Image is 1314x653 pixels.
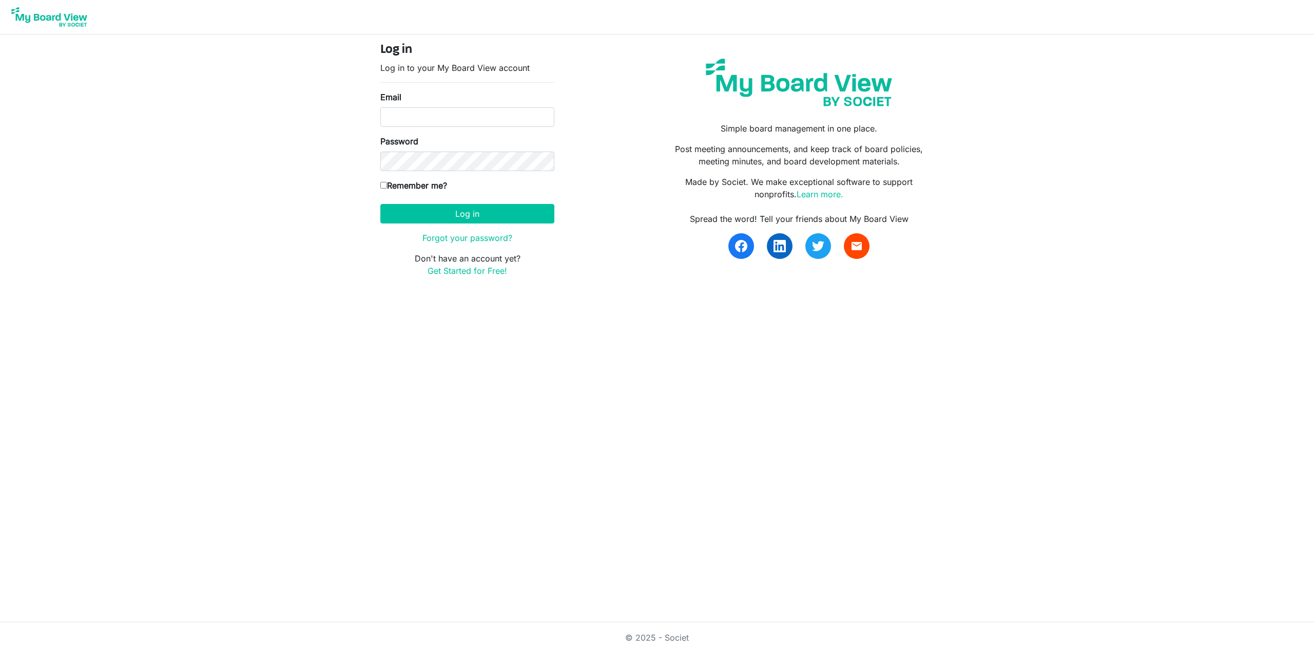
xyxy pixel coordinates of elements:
label: Email [380,91,401,103]
a: © 2025 - Societ [625,632,689,643]
label: Remember me? [380,179,447,192]
button: Log in [380,204,554,223]
img: twitter.svg [812,240,824,252]
img: facebook.svg [735,240,747,252]
p: Post meeting announcements, and keep track of board policies, meeting minutes, and board developm... [665,143,934,167]
img: My Board View Logo [8,4,90,30]
span: email [851,240,863,252]
a: Learn more. [797,189,843,199]
a: Get Started for Free! [428,266,507,276]
a: Forgot your password? [422,233,512,243]
p: Don't have an account yet? [380,252,554,277]
input: Remember me? [380,182,387,189]
label: Password [380,135,418,147]
a: email [844,233,869,259]
p: Log in to your My Board View account [380,62,554,74]
p: Made by Societ. We make exceptional software to support nonprofits. [665,176,934,200]
img: my-board-view-societ.svg [698,51,900,114]
img: linkedin.svg [774,240,786,252]
div: Spread the word! Tell your friends about My Board View [665,213,934,225]
p: Simple board management in one place. [665,122,934,135]
h4: Log in [380,43,554,58]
